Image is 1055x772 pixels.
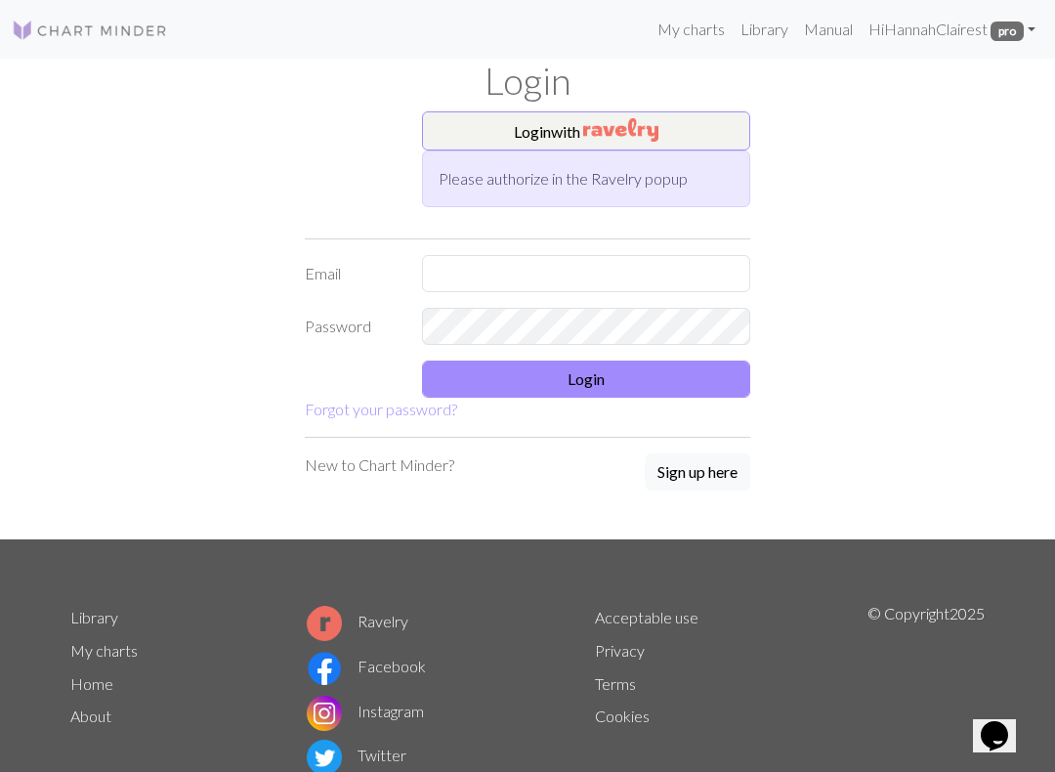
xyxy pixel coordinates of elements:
label: Email [293,255,410,292]
span: pro [991,21,1024,41]
a: About [70,707,111,725]
a: Library [733,10,796,49]
a: Manual [796,10,861,49]
a: Facebook [307,657,426,675]
a: Cookies [595,707,650,725]
a: Ravelry [307,612,408,630]
a: Twitter [307,746,406,764]
div: Please authorize in the Ravelry popup [422,150,750,207]
a: My charts [70,641,138,660]
a: Terms [595,674,636,693]
img: Logo [12,19,168,42]
a: Library [70,608,118,626]
iframe: chat widget [973,694,1035,752]
button: Sign up here [645,453,750,491]
p: New to Chart Minder? [305,453,454,477]
button: Login [422,361,750,398]
img: Ravelry logo [307,606,342,641]
a: Sign up here [645,453,750,493]
img: Ravelry [583,118,658,142]
h1: Login [59,59,996,104]
a: Privacy [595,641,645,660]
label: Password [293,308,410,345]
a: Home [70,674,113,693]
a: My charts [650,10,733,49]
a: HiHannahClairest pro [861,10,1043,49]
button: Loginwith [422,111,750,150]
img: Instagram logo [307,696,342,731]
a: Forgot your password? [305,400,457,418]
img: Facebook logo [307,651,342,686]
a: Acceptable use [595,608,698,626]
a: Instagram [307,702,424,720]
